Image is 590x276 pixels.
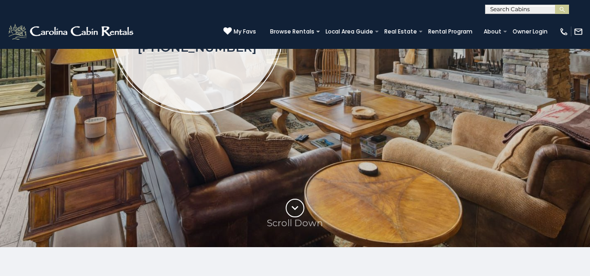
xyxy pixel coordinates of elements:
span: My Favs [234,27,256,36]
a: Browse Rentals [265,25,319,38]
a: Local Area Guide [321,25,378,38]
a: Rental Program [423,25,477,38]
a: My Favs [223,27,256,36]
a: Owner Login [508,25,552,38]
a: Real Estate [380,25,422,38]
img: mail-regular-white.png [574,27,583,36]
p: Scroll Down [267,217,323,229]
img: White-1-2.png [7,22,136,41]
a: About [479,25,506,38]
img: phone-regular-white.png [559,27,569,36]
